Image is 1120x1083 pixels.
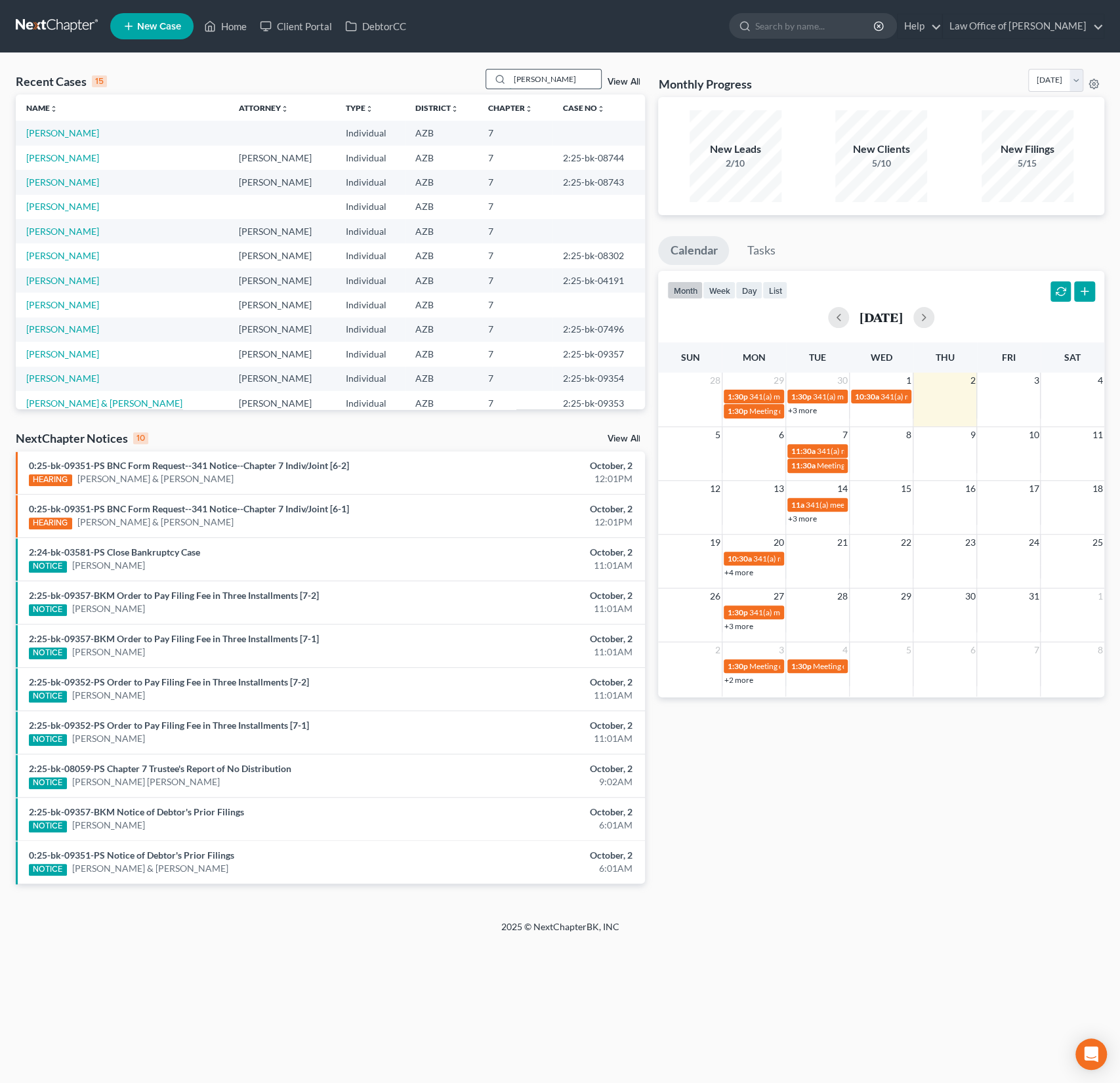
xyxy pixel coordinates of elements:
div: NOTICE [29,691,67,703]
td: [PERSON_NAME] [228,391,335,415]
div: 9:02AM [440,775,632,788]
div: 6:01AM [440,862,632,875]
div: NextChapter Notices [16,430,148,446]
a: [PERSON_NAME] [72,689,145,702]
a: 0:25-bk-09351-PS Notice of Debtor's Prior Filings [29,849,234,861]
div: 15 [92,75,107,87]
div: NOTICE [29,647,67,659]
td: 7 [478,268,552,293]
td: 2:25-bk-08302 [552,243,646,268]
span: 24 [1027,535,1040,550]
td: [PERSON_NAME] [228,170,335,194]
div: 11:01AM [440,559,632,572]
div: New Clients [835,142,927,157]
td: 7 [478,146,552,170]
i: unfold_more [50,105,58,113]
div: Recent Cases [16,73,107,89]
div: October, 2 [440,632,632,645]
a: [PERSON_NAME] [26,201,99,212]
td: AZB [405,317,478,342]
td: 2:25-bk-04191 [552,268,646,293]
a: Help [898,14,942,38]
a: Districtunfold_more [415,103,459,113]
span: 25 [1091,535,1104,550]
div: NOTICE [29,777,67,789]
td: AZB [405,268,478,293]
a: [PERSON_NAME] [72,645,145,659]
span: 8 [1096,642,1104,658]
td: [PERSON_NAME] [228,268,335,293]
div: October, 2 [440,719,632,732]
span: 2 [714,642,722,658]
td: 2:25-bk-09353 [552,391,646,415]
td: Individual [335,268,405,293]
span: 5 [714,427,722,443]
td: Individual [335,146,405,170]
span: 1:30p [728,392,748,401]
span: 23 [963,535,976,550]
span: 341(a) meeting for [PERSON_NAME] [PERSON_NAME] [749,392,939,401]
div: 10 [133,432,148,444]
td: Individual [335,219,405,243]
a: [PERSON_NAME] [26,127,99,138]
td: Individual [335,121,405,145]
td: Individual [335,391,405,415]
span: 10:30a [855,392,879,401]
span: 11:30a [791,460,816,470]
span: 30 [836,373,849,388]
div: 11:01AM [440,602,632,615]
input: Search by name... [755,14,875,38]
span: 1:30p [728,406,748,416]
a: 0:25-bk-09351-PS BNC Form Request--341 Notice--Chapter 7 Indiv/Joint [6-1] [29,503,349,514]
span: 3 [1032,373,1040,388]
div: New Filings [982,142,1073,157]
td: AZB [405,243,478,268]
td: [PERSON_NAME] [228,342,335,366]
td: 7 [478,367,552,391]
div: NOTICE [29,821,67,832]
span: 17 [1027,481,1040,497]
span: 15 [900,481,913,497]
span: 10:30a [728,554,752,563]
span: 5 [905,642,913,658]
input: Search by name... [509,70,601,89]
td: AZB [405,195,478,219]
a: +2 more [724,675,753,685]
span: Meeting of Creditors for [PERSON_NAME] & [PERSON_NAME] [813,661,1028,671]
td: AZB [405,391,478,415]
a: [PERSON_NAME] & [PERSON_NAME] [77,516,234,529]
span: 1 [1096,588,1104,604]
a: [PERSON_NAME] [26,323,99,335]
div: October, 2 [440,762,632,775]
div: October, 2 [440,849,632,862]
td: AZB [405,121,478,145]
div: NOTICE [29,604,67,616]
a: Typeunfold_more [345,103,373,113]
div: 5/15 [982,157,1073,170]
a: DebtorCC [339,14,413,38]
span: 1:30p [791,392,812,401]
span: New Case [137,22,181,31]
div: October, 2 [440,806,632,819]
div: October, 2 [440,589,632,602]
button: list [762,281,787,299]
span: 14 [836,481,849,497]
span: 9 [968,427,976,443]
div: HEARING [29,474,72,486]
a: 2:25-bk-09352-PS Order to Pay Filing Fee in Three Installments [7-2] [29,676,309,687]
a: [PERSON_NAME] [26,226,99,237]
span: 13 [772,481,785,497]
span: 16 [963,481,976,497]
a: Home [197,14,253,38]
h2: [DATE] [860,310,903,324]
td: 7 [478,317,552,342]
span: 11:30a [791,446,816,456]
span: 7 [841,427,849,443]
button: week [703,281,736,299]
a: View All [607,434,640,443]
span: 4 [1096,373,1104,388]
div: October, 2 [440,546,632,559]
span: 18 [1091,481,1104,497]
td: 2:25-bk-08744 [552,146,646,170]
td: [PERSON_NAME] [228,146,335,170]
